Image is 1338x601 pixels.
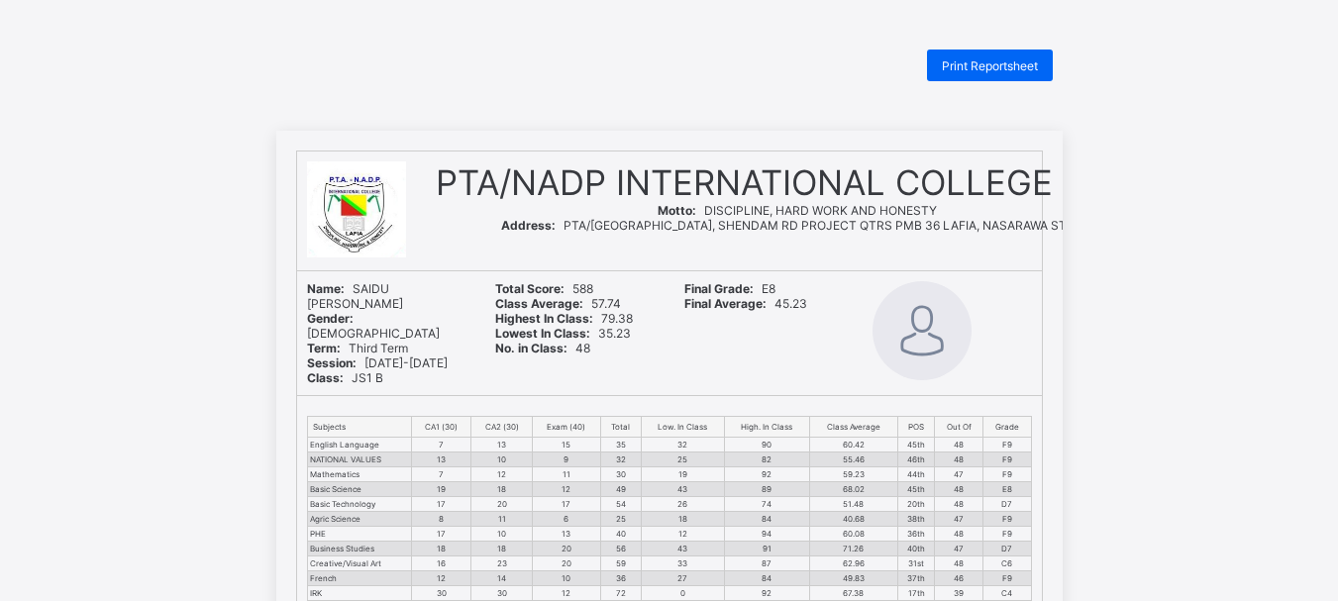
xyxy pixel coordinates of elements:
[533,586,601,601] td: 12
[898,571,935,586] td: 37th
[495,326,590,341] b: Lowest In Class:
[935,497,983,512] td: 48
[412,497,471,512] td: 17
[307,281,345,296] b: Name:
[471,497,533,512] td: 20
[983,452,1031,467] td: F9
[533,571,601,586] td: 10
[898,497,935,512] td: 20th
[495,296,583,311] b: Class Average:
[533,527,601,542] td: 13
[641,452,724,467] td: 25
[983,512,1031,527] td: F9
[658,203,937,218] span: DISCIPLINE, HARD WORK AND HONESTY
[641,482,724,497] td: 43
[935,527,983,542] td: 48
[471,556,533,571] td: 23
[600,467,641,482] td: 30
[436,161,1159,203] span: PTA/NADP INTERNATIONAL COLLEGE LAFIA
[533,512,601,527] td: 6
[658,203,696,218] b: Motto:
[533,417,601,438] th: Exam (40)
[495,341,590,355] span: 48
[600,556,641,571] td: 59
[724,438,809,452] td: 90
[495,281,593,296] span: 588
[307,341,341,355] b: Term:
[935,512,983,527] td: 47
[307,370,344,385] b: Class:
[307,438,412,452] td: English Language
[724,512,809,527] td: 84
[412,527,471,542] td: 17
[307,370,383,385] span: JS1 B
[983,467,1031,482] td: F9
[935,571,983,586] td: 46
[809,467,897,482] td: 59.23
[724,467,809,482] td: 92
[684,281,775,296] span: E8
[724,542,809,556] td: 91
[600,452,641,467] td: 32
[641,417,724,438] th: Low. In Class
[724,417,809,438] th: High. In Class
[935,586,983,601] td: 39
[412,438,471,452] td: 7
[307,417,412,438] th: Subjects
[471,527,533,542] td: 10
[600,527,641,542] td: 40
[307,571,412,586] td: French
[412,586,471,601] td: 30
[412,556,471,571] td: 16
[809,556,897,571] td: 62.96
[307,355,357,370] b: Session:
[307,542,412,556] td: Business Studies
[809,482,897,497] td: 68.02
[809,527,897,542] td: 60.08
[307,355,448,370] span: [DATE]-[DATE]
[641,467,724,482] td: 19
[935,417,983,438] th: Out Of
[724,556,809,571] td: 87
[983,586,1031,601] td: C4
[684,281,754,296] b: Final Grade:
[809,586,897,601] td: 67.38
[307,512,412,527] td: Agric Science
[898,452,935,467] td: 46th
[898,512,935,527] td: 38th
[307,281,403,311] span: SAIDU [PERSON_NAME]
[412,417,471,438] th: CA1 (30)
[641,542,724,556] td: 43
[641,556,724,571] td: 33
[898,438,935,452] td: 45th
[495,311,593,326] b: Highest In Class:
[600,571,641,586] td: 36
[533,497,601,512] td: 17
[641,512,724,527] td: 18
[533,482,601,497] td: 12
[307,311,354,326] b: Gender:
[898,527,935,542] td: 36th
[809,497,897,512] td: 51.48
[307,482,412,497] td: Basic Science
[724,571,809,586] td: 84
[809,417,897,438] th: Class Average
[471,417,533,438] th: CA2 (30)
[935,482,983,497] td: 48
[495,281,565,296] b: Total Score:
[898,542,935,556] td: 40th
[898,556,935,571] td: 31st
[983,438,1031,452] td: F9
[809,452,897,467] td: 55.46
[307,311,440,341] span: [DEMOGRAPHIC_DATA]
[533,467,601,482] td: 11
[983,527,1031,542] td: F9
[684,296,807,311] span: 45.23
[501,218,556,233] b: Address:
[684,296,767,311] b: Final Average:
[533,542,601,556] td: 20
[641,527,724,542] td: 12
[809,438,897,452] td: 60.42
[898,586,935,601] td: 17th
[600,586,641,601] td: 72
